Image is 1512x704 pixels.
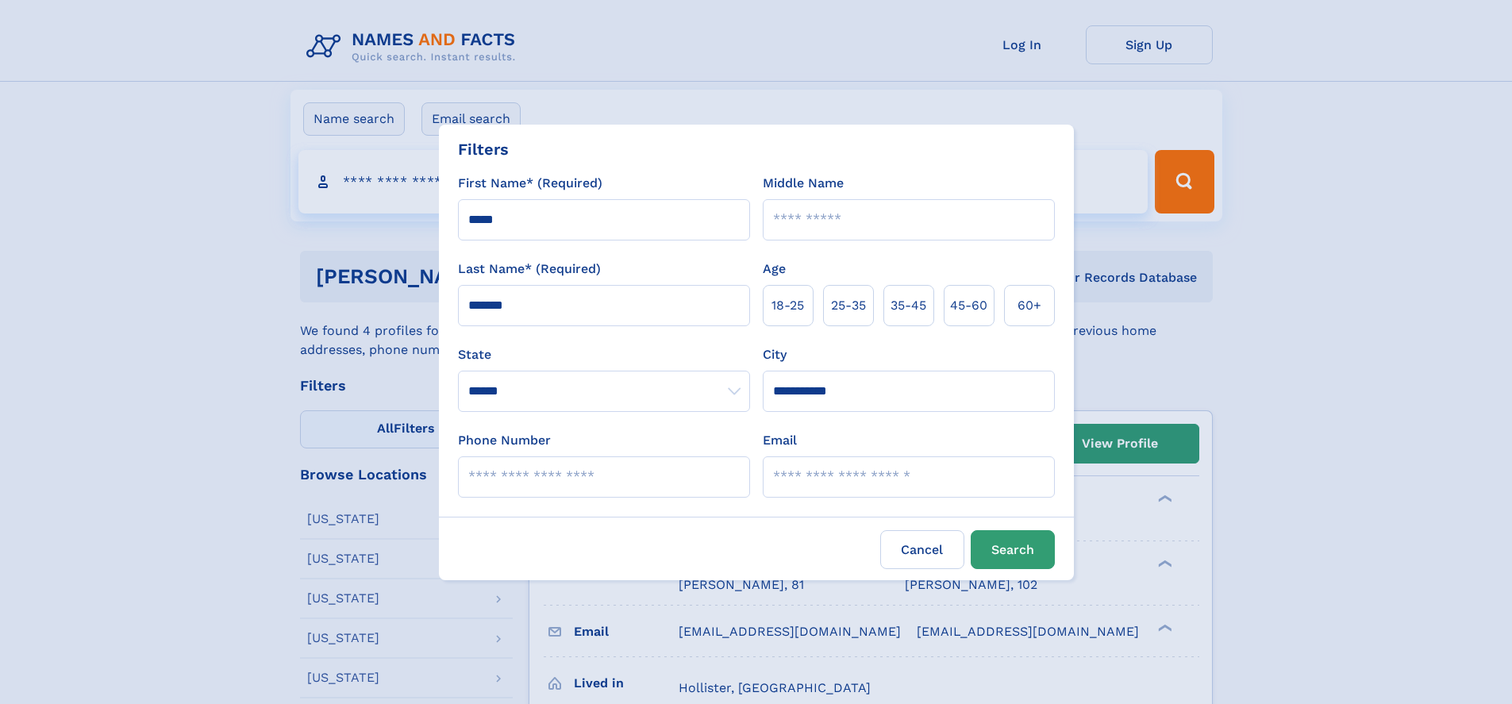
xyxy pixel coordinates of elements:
div: Filters [458,137,509,161]
label: First Name* (Required) [458,174,602,193]
label: Cancel [880,530,964,569]
label: City [763,345,787,364]
label: Phone Number [458,431,551,450]
span: 60+ [1018,296,1041,315]
span: 35‑45 [891,296,926,315]
label: Middle Name [763,174,844,193]
span: 45‑60 [950,296,987,315]
button: Search [971,530,1055,569]
label: Email [763,431,797,450]
span: 18‑25 [771,296,804,315]
span: 25‑35 [831,296,866,315]
label: State [458,345,750,364]
label: Age [763,260,786,279]
label: Last Name* (Required) [458,260,601,279]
